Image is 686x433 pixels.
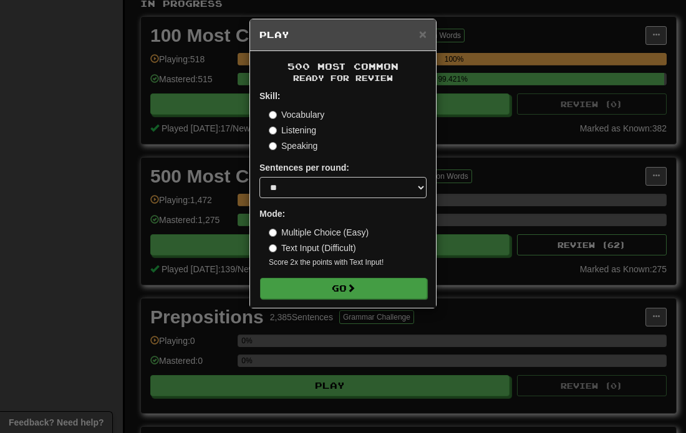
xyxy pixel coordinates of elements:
[269,226,369,239] label: Multiple Choice (Easy)
[419,27,427,40] button: Close
[269,242,356,254] label: Text Input (Difficult)
[259,73,427,83] small: Ready for Review
[269,108,324,121] label: Vocabulary
[287,61,399,72] span: 500 Most Common
[269,244,277,252] input: Text Input (Difficult)
[259,209,285,219] strong: Mode:
[269,126,277,135] input: Listening
[419,27,427,41] span: ×
[259,161,349,174] label: Sentences per round:
[269,257,427,268] small: Score 2x the points with Text Input !
[269,229,277,237] input: Multiple Choice (Easy)
[269,111,277,119] input: Vocabulary
[269,124,316,136] label: Listening
[260,278,427,299] button: Go
[259,29,427,41] h5: Play
[259,91,280,101] strong: Skill:
[269,142,277,150] input: Speaking
[269,140,317,152] label: Speaking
